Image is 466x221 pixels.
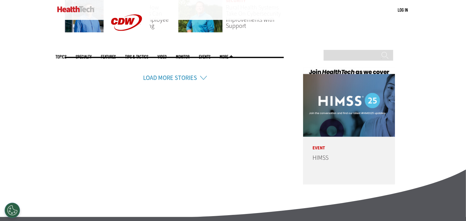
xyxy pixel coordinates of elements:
span: Topics [55,54,66,59]
span: Specialty [76,54,92,59]
span: More [220,54,233,59]
a: Video [157,54,167,59]
p: Event [303,137,395,150]
img: HIMSS25 [303,68,395,137]
a: Tips & Tactics [125,54,148,59]
div: User menu [398,7,408,13]
img: Home [57,6,94,12]
a: CDW [104,40,150,47]
div: Cookies Settings [5,203,20,218]
a: Features [101,54,116,59]
a: Load More Stories [143,74,197,82]
a: MonITor [176,54,190,59]
a: Log in [398,7,408,13]
a: Events [199,54,210,59]
a: HIMSS [312,154,328,162]
button: Open Preferences [5,203,20,218]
